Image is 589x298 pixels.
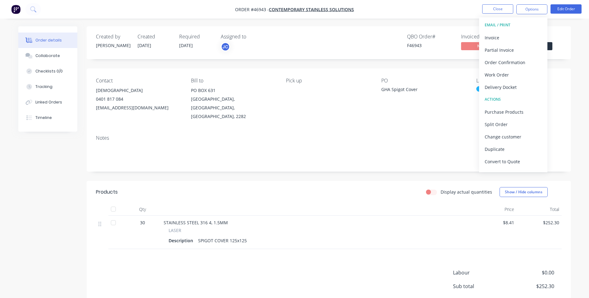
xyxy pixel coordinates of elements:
div: Products [96,188,118,196]
button: Checklists 0/0 [18,64,77,79]
div: [GEOGRAPHIC_DATA], [GEOGRAPHIC_DATA], [GEOGRAPHIC_DATA], 2282 [191,95,276,121]
span: STAINLESS STEEL 316 4, 1.5MM [164,220,228,226]
div: Order Confirmation [485,58,542,67]
div: Qty [124,203,161,216]
button: Invoice [479,31,547,44]
div: F46943 [407,42,454,49]
div: Created by [96,34,130,40]
div: [EMAIL_ADDRESS][DOMAIN_NAME] [96,103,181,112]
div: [PERSON_NAME] [96,42,130,49]
div: Archive [485,169,542,178]
div: Partial Invoice [485,46,542,55]
button: Linked Orders [18,94,77,110]
div: Description [169,236,196,245]
div: PO BOX 631[GEOGRAPHIC_DATA], [GEOGRAPHIC_DATA], [GEOGRAPHIC_DATA], 2282 [191,86,276,121]
div: GHA Spigot Cover [381,86,459,95]
div: Convert to Quote [485,157,542,166]
button: Purchase Products [479,106,547,118]
div: Created [138,34,172,40]
div: Purchase Products [485,107,542,116]
div: Linked Orders [35,99,62,105]
span: [DATE] [138,42,151,48]
div: Collaborate [35,53,60,59]
div: EMAIL / PRINT [485,21,542,29]
span: [DATE] [179,42,193,48]
div: FIBRE LASER [476,86,504,92]
button: Timeline [18,110,77,125]
div: Order details [35,37,62,43]
div: Price [472,203,517,216]
div: ACTIONS [485,95,542,103]
div: [DEMOGRAPHIC_DATA] [96,86,181,95]
button: Tracking [18,79,77,94]
div: Required [179,34,213,40]
span: Sub total [453,283,508,290]
span: Order #46943 - [235,7,269,12]
span: $0.00 [508,269,554,276]
a: CONTEMPORARY STAINLESS SOLUTIONS [269,7,354,12]
button: Options [516,4,547,14]
span: LASER [169,227,181,234]
button: ACTIONS [479,93,547,106]
img: Factory [11,5,20,14]
span: No [461,42,498,50]
div: Labels [476,78,561,84]
button: Delivery Docket [479,81,547,93]
div: PO BOX 631 [191,86,276,95]
button: Convert to Quote [479,155,547,168]
div: Total [517,203,562,216]
button: Show / Hide columns [500,187,548,197]
button: Close [482,4,513,14]
span: Labour [453,269,508,276]
button: Archive [479,168,547,180]
span: $8.41 [474,219,514,226]
div: Assigned to [221,34,283,40]
div: Contact [96,78,181,84]
div: Work Order [485,70,542,79]
div: Delivery Docket [485,83,542,92]
button: Edit Order [550,4,582,14]
button: JC [221,42,230,51]
button: Order Confirmation [479,56,547,68]
span: $252.30 [508,283,554,290]
div: Invoice [485,33,542,42]
div: Duplicate [485,145,542,154]
span: 30 [140,219,145,226]
span: $252.30 [519,219,559,226]
div: [DEMOGRAPHIC_DATA]0401 817 084[EMAIL_ADDRESS][DOMAIN_NAME] [96,86,181,112]
button: Collaborate [18,48,77,64]
div: QBO Order # [407,34,454,40]
div: 0401 817 084 [96,95,181,103]
div: Checklists 0/0 [35,68,63,74]
div: Pick up [286,78,371,84]
button: Split Order [479,118,547,130]
div: Invoiced [461,34,508,40]
label: Display actual quantities [441,189,492,195]
button: Partial Invoice [479,44,547,56]
div: SPIGOT COVER 125x125 [196,236,249,245]
button: Order details [18,33,77,48]
div: Bill to [191,78,276,84]
button: Duplicate [479,143,547,155]
div: Timeline [35,115,52,121]
div: Change customer [485,132,542,141]
div: PO [381,78,466,84]
div: Notes [96,135,562,141]
button: Work Order [479,68,547,81]
button: EMAIL / PRINT [479,19,547,31]
div: Split Order [485,120,542,129]
button: Change customer [479,130,547,143]
div: Tracking [35,84,52,90]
